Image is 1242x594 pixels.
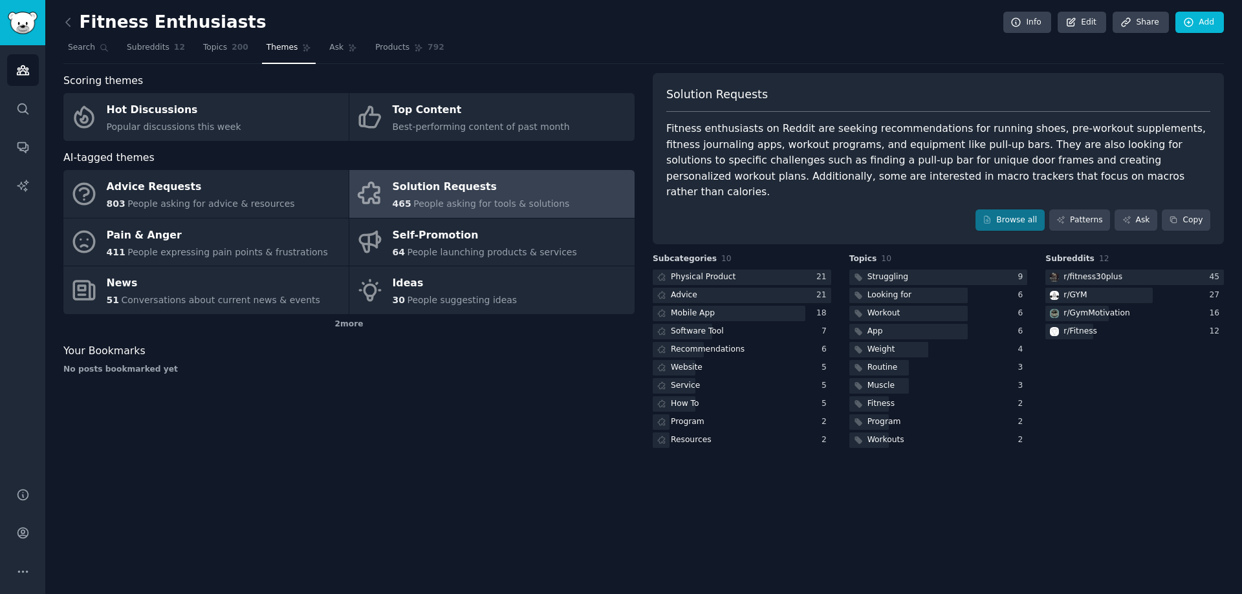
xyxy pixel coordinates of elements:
div: Workouts [867,434,904,446]
div: 45 [1209,271,1224,283]
div: 18 [816,308,831,319]
a: Workout6 [849,306,1028,322]
img: fitness30plus [1050,273,1059,282]
img: GummySearch logo [8,12,38,34]
span: Your Bookmarks [63,343,146,359]
a: Ask [325,37,362,64]
a: Ideas30People suggesting ideas [349,266,635,314]
div: 16 [1209,308,1224,319]
a: Advice Requests803People asking for advice & resources [63,170,349,218]
span: Topics [849,253,877,265]
a: Self-Promotion64People launching products & services [349,218,635,266]
div: 12 [1209,326,1224,337]
div: Pain & Anger [107,225,328,246]
a: Share [1113,12,1168,34]
a: Fitnessr/Fitness12 [1045,324,1224,340]
div: 5 [822,380,831,392]
div: 3 [1018,362,1028,374]
a: Advice21 [653,288,831,304]
a: GYMr/GYM27 [1045,288,1224,304]
span: 12 [174,42,185,54]
span: Conversations about current news & events [121,295,320,305]
div: 2 [822,416,831,428]
a: Top ContentBest-performing content of past month [349,93,635,141]
div: Weight [867,344,895,355]
div: Muscle [867,380,895,392]
a: Pain & Anger411People expressing pain points & frustrations [63,218,349,266]
span: 12 [1099,254,1109,263]
span: 51 [107,295,119,305]
span: Products [375,42,409,54]
span: Scoring themes [63,73,143,89]
div: 2 [1018,434,1028,446]
div: 6 [1018,308,1028,319]
div: 7 [822,326,831,337]
div: How To [671,398,699,410]
span: Subcategories [653,253,717,265]
div: 4 [1018,344,1028,355]
a: Program2 [849,414,1028,430]
span: 10 [881,254,891,263]
a: Program2 [653,414,831,430]
div: Ideas [393,273,517,294]
div: r/ GYM [1063,290,1087,301]
div: Looking for [867,290,911,301]
div: No posts bookmarked yet [63,364,635,376]
a: Resources2 [653,432,831,449]
span: 411 [107,247,125,257]
span: 465 [393,198,411,209]
div: Advice [671,290,697,301]
a: Weight4 [849,342,1028,358]
span: 64 [393,247,405,257]
a: Software Tool7 [653,324,831,340]
a: Muscle3 [849,378,1028,394]
a: GymMotivationr/GymMotivation16 [1045,306,1224,322]
img: GymMotivation [1050,309,1059,318]
span: Ask [329,42,343,54]
a: Ask [1115,209,1157,231]
div: 21 [816,271,831,283]
div: 2 [822,434,831,446]
span: Topics [203,42,227,54]
span: Popular discussions this week [107,122,241,132]
img: GYM [1050,291,1059,300]
a: Themes [262,37,316,64]
div: Service [671,380,700,392]
div: Program [867,416,901,428]
div: Self-Promotion [393,225,577,246]
div: App [867,326,883,337]
div: Software Tool [671,326,724,337]
a: Recommendations6 [653,342,831,358]
div: Workout [867,308,900,319]
span: Subreddits [127,42,169,54]
span: People asking for advice & resources [127,198,294,209]
span: 200 [232,42,248,54]
div: Physical Product [671,271,735,283]
div: Struggling [867,271,908,283]
span: 792 [428,42,444,54]
span: Search [68,42,95,54]
a: Routine3 [849,360,1028,376]
span: Subreddits [1045,253,1095,265]
a: How To5 [653,396,831,412]
div: 5 [822,362,831,374]
div: Solution Requests [393,177,570,198]
div: Mobile App [671,308,715,319]
a: Solution Requests465People asking for tools & solutions [349,170,635,218]
div: Recommendations [671,344,745,355]
img: Fitness [1050,327,1059,336]
a: Patterns [1049,209,1110,231]
div: r/ GymMotivation [1063,308,1129,319]
span: Solution Requests [666,87,768,103]
div: News [107,273,320,294]
a: News51Conversations about current news & events [63,266,349,314]
a: Physical Product21 [653,270,831,286]
a: Info [1003,12,1051,34]
div: Website [671,362,703,374]
div: 3 [1018,380,1028,392]
div: r/ fitness30plus [1063,271,1122,283]
a: Edit [1058,12,1106,34]
a: Topics200 [199,37,253,64]
div: 21 [816,290,831,301]
span: People expressing pain points & frustrations [127,247,328,257]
